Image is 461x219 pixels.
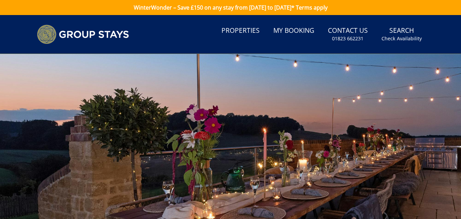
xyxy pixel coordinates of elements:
[379,23,424,45] a: SearchCheck Availability
[381,35,422,42] small: Check Availability
[219,23,262,39] a: Properties
[332,35,363,42] small: 01823 662231
[325,23,371,45] a: Contact Us01823 662231
[271,23,317,39] a: My Booking
[37,25,129,44] img: Group Stays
